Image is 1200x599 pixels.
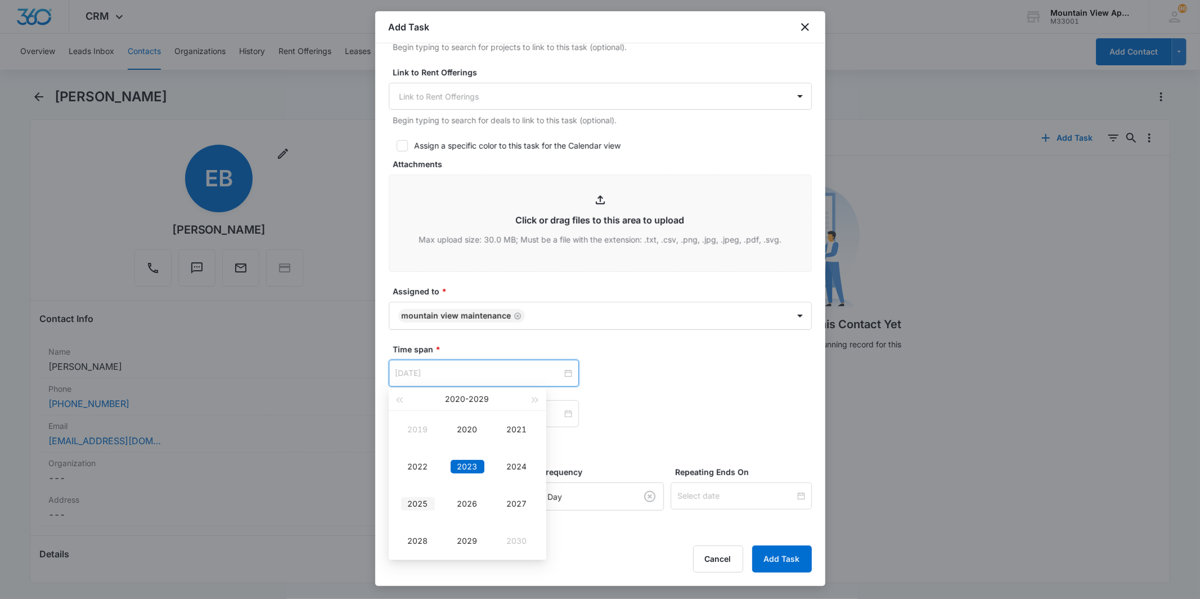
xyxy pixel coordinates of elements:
div: 2029 [451,534,484,548]
h1: Add Task [389,20,430,34]
div: 2023 [451,460,484,473]
label: Repeating Ends On [675,466,816,478]
div: 2028 [401,534,435,548]
td: 2022 [393,448,443,485]
button: Add Task [752,546,812,573]
div: 2027 [500,497,534,511]
p: Begin typing to search for projects to link to this task (optional). [393,41,812,53]
button: Clear [641,488,659,506]
button: Cancel [693,546,743,573]
td: 2027 [492,485,542,522]
td: 2030 [492,522,542,560]
label: Frequency [542,466,669,478]
div: 2020 [451,423,484,436]
td: 2023 [443,448,492,485]
div: 2019 [401,423,435,436]
p: Begin typing to search for deals to link to this task (optional). [393,114,812,126]
div: 2025 [401,497,435,511]
td: 2026 [443,485,492,522]
td: 2019 [393,411,443,448]
div: Mountain View Maintenance [402,312,511,320]
div: 2024 [500,460,534,473]
td: 2021 [492,411,542,448]
input: May 16, 2023 [395,367,562,379]
div: 2021 [500,423,534,436]
td: 2020 [443,411,492,448]
td: 2025 [393,485,443,522]
td: 2029 [443,522,492,560]
td: 2028 [393,522,443,560]
td: 2024 [492,448,542,485]
div: Assign a specific color to this task for the Calendar view [415,140,621,151]
div: 2030 [500,534,534,548]
button: close [798,20,812,34]
input: Select date [677,490,794,502]
label: Attachments [393,158,816,170]
div: 2022 [401,460,435,473]
button: 2020-2029 [446,388,489,410]
div: 2026 [451,497,484,511]
div: Remove Mountain View Maintenance [511,312,522,320]
label: Time span [393,343,816,355]
label: Assigned to [393,285,816,297]
label: Link to Rent Offerings [393,66,816,78]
